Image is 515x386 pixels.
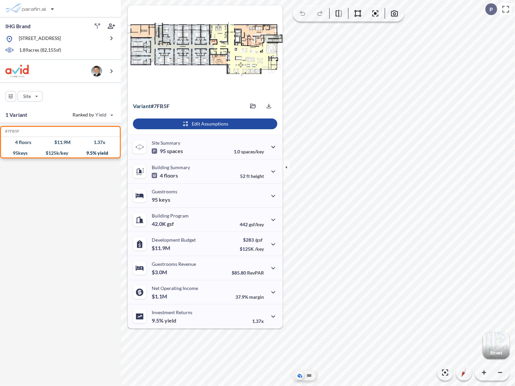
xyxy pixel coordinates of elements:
[252,318,264,324] p: 1.37x
[152,293,168,300] p: $1.1M
[96,111,107,118] span: Yield
[152,172,178,179] p: 4
[165,317,176,324] span: yield
[152,309,192,315] p: Investment Returns
[235,294,264,300] p: 37.9%
[246,173,250,179] span: ft
[249,222,264,227] span: gsf/key
[490,350,502,355] p: Street
[152,269,168,276] p: $3.0M
[240,237,264,243] p: $283
[192,120,228,127] p: Edit Assumptions
[91,66,102,77] img: user logo
[483,332,510,359] button: Switcher ImageStreet
[133,103,170,109] p: # 7fb5f
[483,332,510,359] img: Switcher Image
[5,111,27,119] p: 1 Variant
[152,189,177,194] p: Guestrooms
[19,35,61,43] p: [STREET_ADDRESS]
[489,6,493,12] p: P
[133,118,277,129] button: Edit Assumptions
[152,317,176,324] p: 9.5%
[234,149,264,154] p: 1.0
[128,5,283,97] img: Floorplans preview
[240,173,264,179] p: 52
[241,149,264,154] span: spaces/key
[164,172,178,179] span: floors
[255,246,264,252] span: /key
[296,372,304,380] button: Aerial View
[240,246,264,252] p: $125K
[152,261,196,267] p: Guestrooms Revenue
[23,93,31,100] p: Site
[152,237,196,243] p: Development Budget
[167,221,174,227] span: gsf
[152,196,170,203] p: 95
[152,213,189,219] p: Building Program
[152,221,174,227] p: 42.0K
[133,103,151,109] span: Variant
[249,294,264,300] span: margin
[255,237,263,243] span: /gsf
[152,148,183,154] p: 95
[4,129,19,134] h5: Click to copy the code
[152,245,171,251] p: $11.9M
[240,222,264,227] p: 442
[19,47,61,54] p: 1.89 acres ( 82,155 sf)
[167,148,183,154] span: spaces
[5,65,30,77] img: BrandImage
[247,270,264,276] span: RevPAR
[152,164,190,170] p: Building Summary
[305,372,313,380] button: Site Plan
[232,270,264,276] p: $85.80
[251,173,264,179] span: height
[67,109,118,120] button: Ranked by Yield
[159,196,170,203] span: keys
[152,140,180,146] p: Site Summary
[17,91,43,102] button: Site
[152,285,198,291] p: Net Operating Income
[5,22,31,30] p: IHG Brand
